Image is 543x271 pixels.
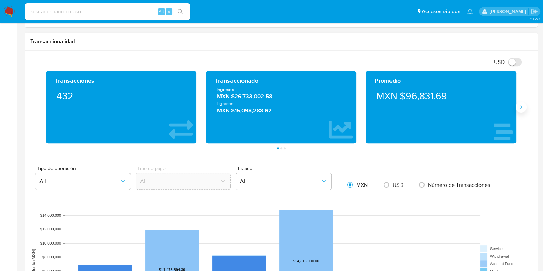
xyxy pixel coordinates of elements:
[173,7,187,16] button: search-icon
[25,7,190,16] input: Buscar usuario o caso...
[159,8,164,15] span: Alt
[422,8,460,15] span: Accesos rápidos
[168,8,170,15] span: s
[467,9,473,14] a: Notificaciones
[30,38,532,45] h1: Transaccionalidad
[489,8,528,15] p: carlos.soto@mercadolibre.com.mx
[530,16,540,22] span: 3.152.1
[531,8,538,15] a: Salir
